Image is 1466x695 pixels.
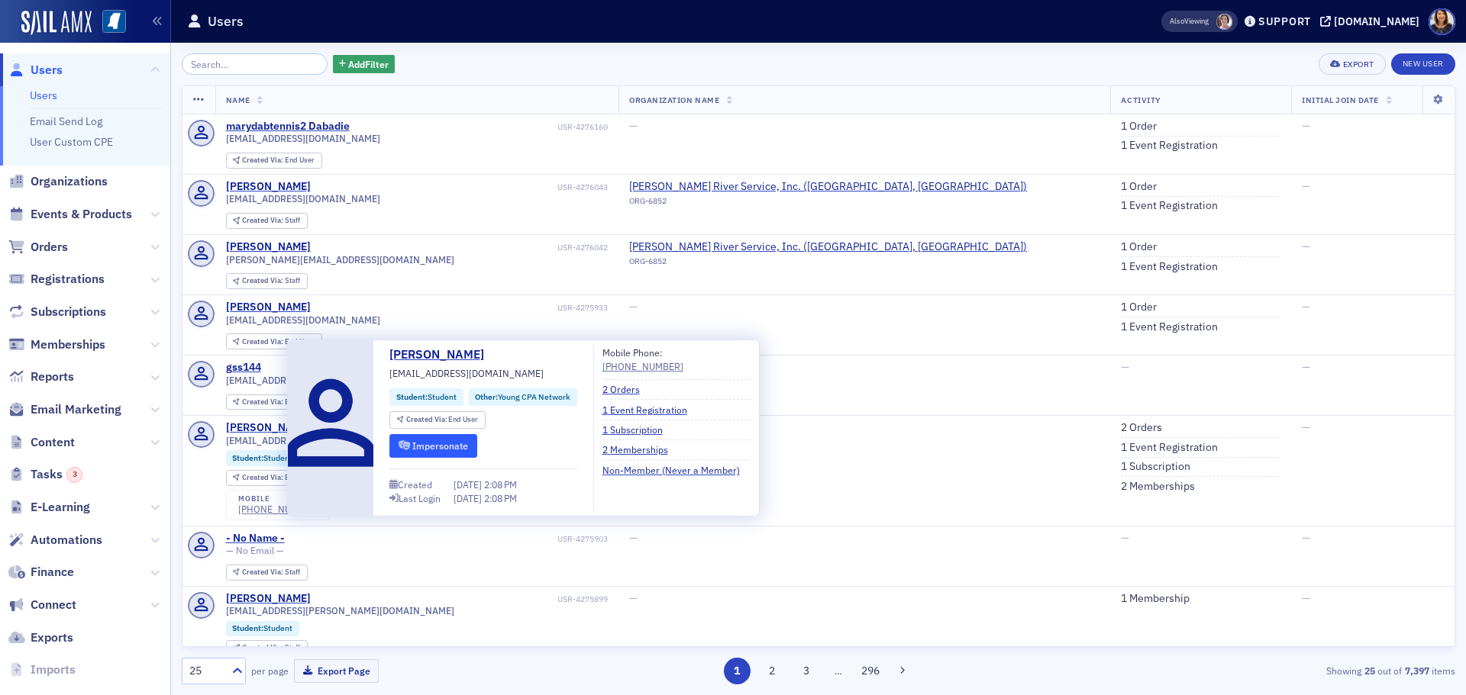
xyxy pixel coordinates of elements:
[242,215,285,225] span: Created Via :
[602,346,683,374] div: Mobile Phone:
[469,388,578,406] div: Other:
[1302,420,1310,434] span: —
[238,504,319,515] div: [PHONE_NUMBER]
[629,240,1027,254] a: [PERSON_NAME] River Service, Inc. ([GEOGRAPHIC_DATA], [GEOGRAPHIC_DATA])
[226,301,311,314] a: [PERSON_NAME]
[30,114,102,128] a: Email Send Log
[389,434,477,458] button: Impersonate
[226,133,380,144] span: [EMAIL_ADDRESS][DOMAIN_NAME]
[31,62,63,79] span: Users
[8,401,121,418] a: Email Marketing
[629,180,1027,194] span: Terral River Service, Inc. (Vicksburg, MS)
[31,466,82,483] span: Tasks
[226,180,311,194] a: [PERSON_NAME]
[313,182,608,192] div: USR-4276043
[31,629,73,646] span: Exports
[475,391,498,402] span: Other :
[232,452,263,463] span: Student :
[406,416,479,424] div: End User
[8,434,75,451] a: Content
[8,499,90,516] a: E-Learning
[629,180,1027,194] a: [PERSON_NAME] River Service, Inc. ([GEOGRAPHIC_DATA], [GEOGRAPHIC_DATA])
[66,467,82,483] div: 3
[226,333,322,349] div: Created Via: End User
[454,478,484,491] span: [DATE]
[226,273,308,289] div: Created Via: Staff
[226,592,311,606] div: [PERSON_NAME]
[333,55,396,74] button: AddFilter
[8,466,82,483] a: Tasks3
[226,314,380,326] span: [EMAIL_ADDRESS][DOMAIN_NAME]
[389,366,544,380] span: [EMAIL_ADDRESS][DOMAIN_NAME]
[242,644,300,652] div: Staff
[1302,360,1310,374] span: —
[1334,14,1419,28] div: [DOMAIN_NAME]
[31,661,76,678] span: Imports
[484,492,517,504] span: 2:08 PM
[629,196,1027,211] div: ORG-6852
[226,605,454,616] span: [EMAIL_ADDRESS][PERSON_NAME][DOMAIN_NAME]
[602,359,683,373] a: [PHONE_NUMBER]
[226,470,322,486] div: Created Via: End User
[475,391,570,404] a: Other:Young CPA Network
[226,254,454,265] span: [PERSON_NAME][EMAIL_ADDRESS][DOMAIN_NAME]
[8,564,74,581] a: Finance
[31,532,102,549] span: Automations
[31,271,105,288] span: Registrations
[1402,664,1432,677] strong: 7,397
[31,173,108,190] span: Organizations
[31,206,132,223] span: Events & Products
[724,658,751,684] button: 1
[1041,664,1455,677] div: Showing out of items
[1121,320,1218,334] a: 1 Event Registration
[226,621,300,636] div: Student:
[31,434,75,451] span: Content
[1320,16,1425,27] button: [DOMAIN_NAME]
[1121,139,1218,153] a: 1 Event Registration
[396,391,457,404] a: Student:Student
[1121,460,1190,474] a: 1 Subscription
[226,640,308,656] div: Created Via: Staff
[602,442,680,456] a: 2 Memberships
[242,275,285,285] span: Created Via :
[629,256,1027,272] div: ORG-6852
[8,597,76,613] a: Connect
[287,534,608,544] div: USR-4275903
[8,173,108,190] a: Organizations
[1391,53,1455,75] a: New User
[389,411,486,429] div: Created Via: End User
[30,88,57,102] a: Users
[226,545,284,556] span: — No Email —
[1121,180,1157,194] a: 1 Order
[313,594,608,604] div: USR-4275899
[8,368,74,385] a: Reports
[1121,199,1218,213] a: 1 Event Registration
[1302,179,1310,193] span: —
[8,304,106,320] a: Subscriptions
[226,394,322,410] div: Created Via: End User
[226,120,350,134] a: marydabtennis2 Dabadie
[31,597,76,613] span: Connect
[208,12,244,31] h1: Users
[1121,592,1190,606] a: 1 Membership
[1121,360,1129,374] span: —
[232,453,292,463] a: Student:Student
[92,10,126,36] a: View Homepage
[8,532,102,549] a: Automations
[242,156,315,165] div: End User
[8,62,63,79] a: Users
[1216,14,1232,30] span: Lydia Carlisle
[1121,480,1195,494] a: 2 Memberships
[758,658,785,684] button: 2
[226,532,285,545] a: - No Name -
[232,623,292,633] a: Student:Student
[182,53,328,75] input: Search…
[602,403,699,417] a: 1 Event Registration
[1302,240,1310,253] span: —
[313,303,608,313] div: USR-4275933
[602,463,751,477] a: Non-Member (Never a Member)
